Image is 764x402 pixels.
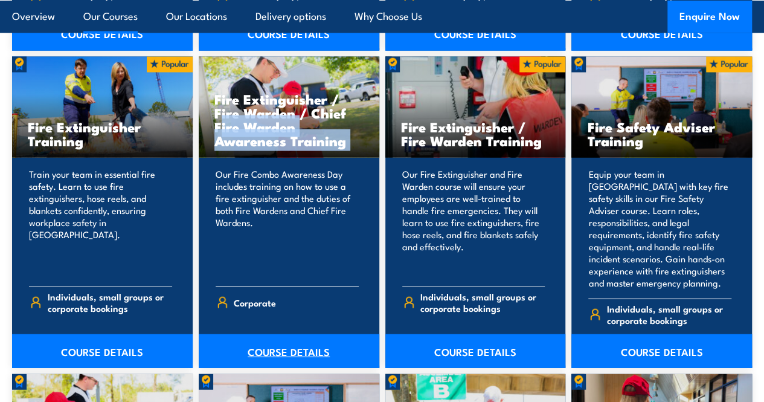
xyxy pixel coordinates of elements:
[216,168,359,277] p: Our Fire Combo Awareness Day includes training on how to use a fire extinguisher and the duties o...
[214,92,364,148] h3: Fire Extinguisher / Fire Warden / Chief Fire Warden Awareness Training
[12,334,193,368] a: COURSE DETAILS
[588,168,731,289] p: Equip your team in [GEOGRAPHIC_DATA] with key fire safety skills in our Fire Safety Adviser cours...
[29,168,172,277] p: Train your team in essential fire safety. Learn to use fire extinguishers, hose reels, and blanke...
[571,17,752,51] a: COURSE DETAILS
[28,120,177,148] h3: Fire Extinguisher Training
[587,120,736,148] h3: Fire Safety Adviser Training
[571,334,752,368] a: COURSE DETAILS
[385,17,566,51] a: COURSE DETAILS
[385,334,566,368] a: COURSE DETAILS
[234,293,276,312] span: Corporate
[402,168,545,277] p: Our Fire Extinguisher and Fire Warden course will ensure your employees are well-trained to handl...
[48,291,172,314] span: Individuals, small groups or corporate bookings
[607,303,731,326] span: Individuals, small groups or corporate bookings
[199,334,379,368] a: COURSE DETAILS
[401,120,550,148] h3: Fire Extinguisher / Fire Warden Training
[12,17,193,51] a: COURSE DETAILS
[420,291,545,314] span: Individuals, small groups or corporate bookings
[199,17,379,51] a: COURSE DETAILS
